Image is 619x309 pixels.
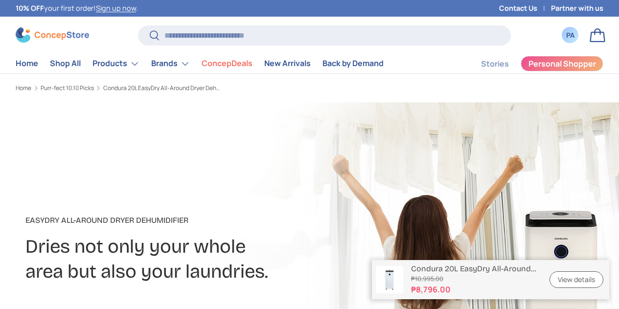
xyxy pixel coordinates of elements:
[25,234,401,284] h2: Dries not only your whole area but also your laundries.
[16,3,138,14] p: your first order! .
[559,24,581,46] a: PA
[16,54,384,73] nav: Primary
[202,54,252,73] a: ConcepDeals
[481,54,509,73] a: Stories
[565,30,575,40] div: PA
[16,84,327,93] nav: Breadcrumbs
[145,54,196,73] summary: Brands
[25,214,401,226] p: EasyDry All-Around Dryer Dehumidifier
[551,3,603,14] a: Partner with us
[16,85,31,91] a: Home
[16,54,38,73] a: Home
[376,266,403,293] img: condura-easy-dry-dehumidifier-full-view-concepstore.ph
[411,284,538,295] strong: ₱8,796.00
[521,56,603,71] a: Personal Shopper
[16,3,44,13] strong: 10% OFF
[550,271,603,288] a: View details
[458,54,603,73] nav: Secondary
[264,54,311,73] a: New Arrivals
[103,85,221,91] a: Condura 20L EasyDry All-Around Dryer Dehumidifier
[50,54,81,73] a: Shop All
[151,54,190,73] a: Brands
[92,54,139,73] a: Products
[16,27,89,43] img: ConcepStore
[87,54,145,73] summary: Products
[322,54,384,73] a: Back by Demand
[528,60,596,68] span: Personal Shopper
[41,85,94,91] a: Purr-fect 10.10 Picks
[499,3,551,14] a: Contact Us
[411,274,538,284] s: ₱10,995.00
[411,264,538,273] p: Condura 20L EasyDry All-Around Dryer Dehumidifier
[96,3,136,13] a: Sign up now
